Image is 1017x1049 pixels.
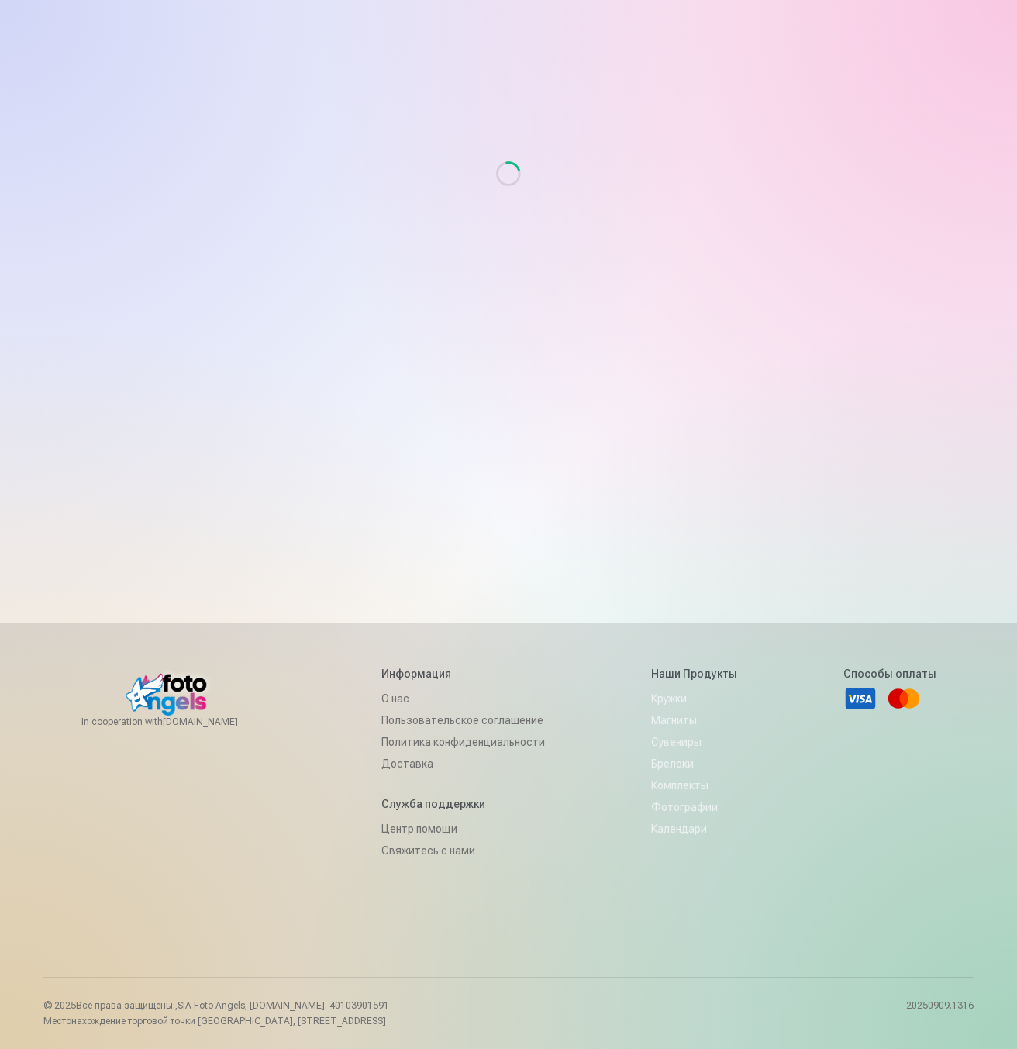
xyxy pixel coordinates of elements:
a: Магниты [651,709,737,731]
a: Сувениры [651,731,737,753]
a: Фотографии [651,796,737,818]
a: Брелоки [651,753,737,775]
a: Свяжитесь с нами [381,840,545,861]
a: Комплекты [651,775,737,796]
span: In cooperation with [81,716,275,728]
p: © 2025 Все права защищены. , [43,999,389,1012]
h5: Служба поддержки [381,796,545,812]
a: Доставка [381,753,545,775]
a: Пользовательское соглашение [381,709,545,731]
h5: Наши продукты [651,666,737,682]
a: О нас [381,688,545,709]
h5: Способы оплаты [843,666,936,682]
a: Visa [843,682,877,716]
p: Местонахождение торговой точки [GEOGRAPHIC_DATA], [STREET_ADDRESS] [43,1015,389,1027]
a: Политика конфиденциальности [381,731,545,753]
a: Кружки [651,688,737,709]
span: SIA Foto Angels, [DOMAIN_NAME]. 40103901591 [178,1000,389,1011]
a: Mastercard [887,682,921,716]
a: Центр помощи [381,818,545,840]
a: [DOMAIN_NAME] [163,716,275,728]
h5: Информация [381,666,545,682]
p: 20250909.1316 [906,999,974,1027]
a: Календари [651,818,737,840]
